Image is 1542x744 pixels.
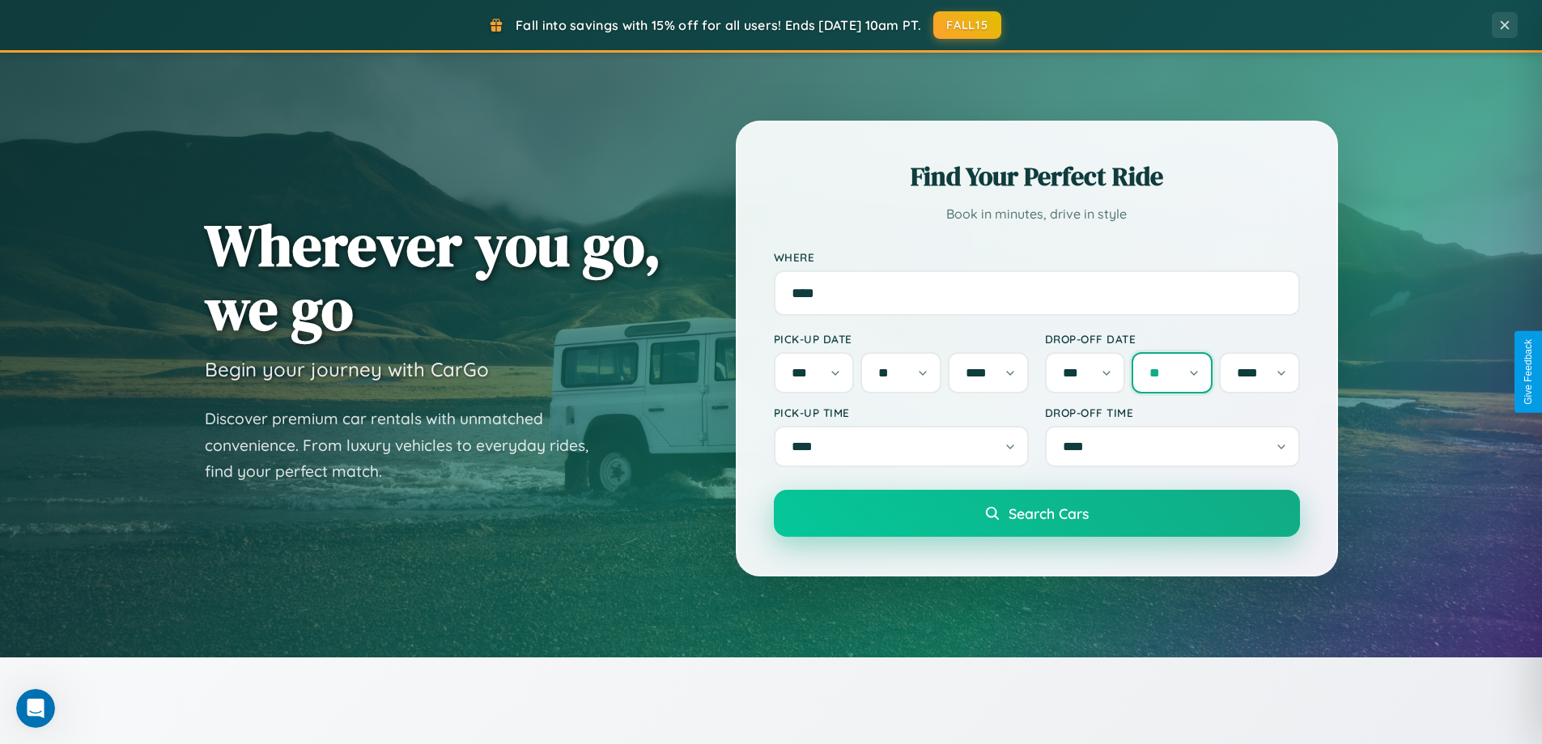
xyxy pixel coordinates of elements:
p: Book in minutes, drive in style [774,202,1300,226]
span: Search Cars [1009,504,1089,522]
p: Discover premium car rentals with unmatched convenience. From luxury vehicles to everyday rides, ... [205,406,610,485]
label: Pick-up Time [774,406,1029,419]
h2: Find Your Perfect Ride [774,159,1300,194]
label: Pick-up Date [774,332,1029,346]
button: FALL15 [933,11,1001,39]
h3: Begin your journey with CarGo [205,357,489,381]
div: Give Feedback [1523,339,1534,405]
label: Where [774,250,1300,264]
span: Fall into savings with 15% off for all users! Ends [DATE] 10am PT. [516,17,921,33]
iframe: Intercom live chat [16,689,55,728]
label: Drop-off Time [1045,406,1300,419]
label: Drop-off Date [1045,332,1300,346]
button: Search Cars [774,490,1300,537]
h1: Wherever you go, we go [205,213,661,341]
